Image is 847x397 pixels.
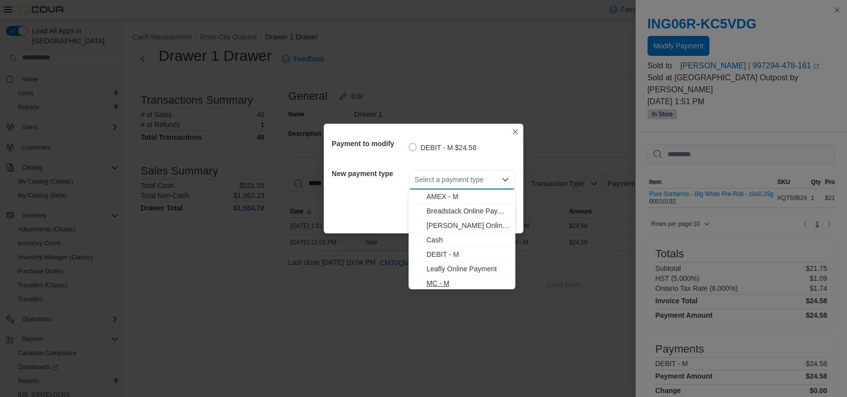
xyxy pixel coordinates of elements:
[409,233,515,247] button: Cash
[426,249,509,259] span: DEBIT - M
[426,206,509,216] span: Breadstack Online Payment
[426,235,509,245] span: Cash
[409,276,515,291] button: MC - M
[409,190,515,320] div: Choose from the following options
[426,220,509,230] span: [PERSON_NAME] Online Payment
[332,134,407,154] h5: Payment to modify
[409,218,515,233] button: Budler Online Payment
[426,192,509,201] span: AMEX - M
[426,278,509,288] span: MC - M
[415,174,416,186] input: Accessible screen reader label
[409,190,515,204] button: AMEX - M
[409,247,515,262] button: DEBIT - M
[409,262,515,276] button: Leafly Online Payment
[426,264,509,274] span: Leafly Online Payment
[509,126,521,138] button: Closes this modal window
[409,142,476,154] label: DEBIT - M $24.58
[501,176,509,184] button: Close list of options
[409,204,515,218] button: Breadstack Online Payment
[332,164,407,184] h5: New payment type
